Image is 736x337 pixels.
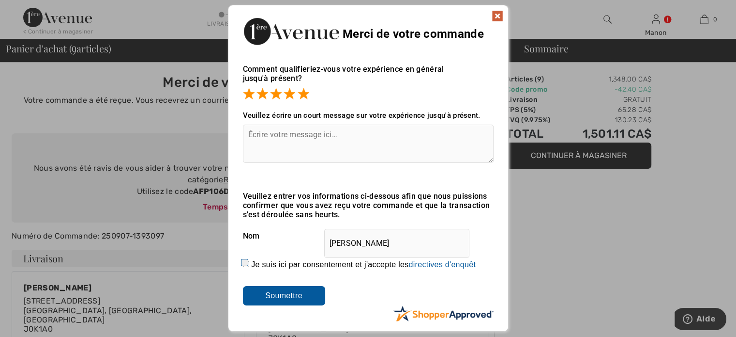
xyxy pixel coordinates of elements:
img: x [492,10,503,22]
div: Nom [243,224,494,248]
div: Veuillez entrer vos informations ci-dessous afin que nous puissions confirmer que vous avez reçu ... [243,192,494,219]
span: Aide [22,7,41,16]
div: Veuillez écrire un court message sur votre expérience jusqu'à présent. [243,111,494,120]
a: directives d'enquêt [408,260,476,269]
div: Comment qualifieriez-vous votre expérience en général jusqu'à présent? [243,55,494,101]
input: Soumettre [243,286,325,305]
label: Je suis ici par consentement et j'accepte les [251,260,476,269]
span: Merci de votre commande [343,27,484,41]
img: Merci de votre commande [243,15,340,48]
